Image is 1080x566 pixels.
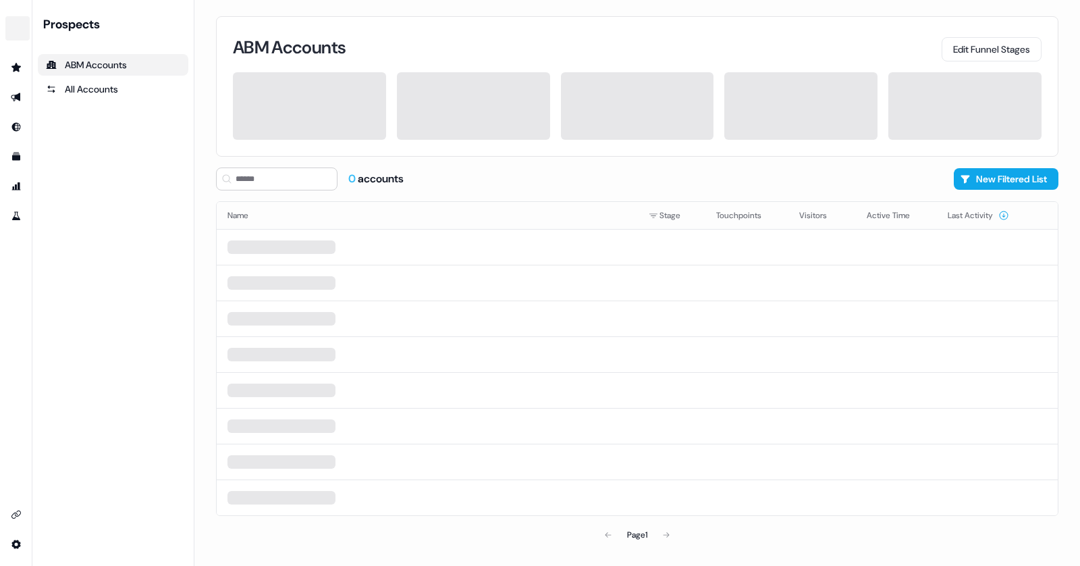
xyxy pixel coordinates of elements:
button: Active Time [867,203,926,228]
div: All Accounts [46,82,180,96]
div: Prospects [43,16,188,32]
a: ABM Accounts [38,54,188,76]
a: Go to integrations [5,504,27,525]
button: Touchpoints [716,203,778,228]
th: Name [217,202,638,229]
div: Page 1 [627,528,647,542]
div: Stage [649,209,695,222]
a: Go to outbound experience [5,86,27,108]
span: 0 [348,172,358,186]
div: accounts [348,172,404,186]
button: Edit Funnel Stages [942,37,1042,61]
a: Go to prospects [5,57,27,78]
button: New Filtered List [954,168,1058,190]
button: Last Activity [948,203,1009,228]
div: ABM Accounts [46,58,180,72]
a: Go to integrations [5,534,27,555]
a: All accounts [38,78,188,100]
a: Go to templates [5,146,27,168]
a: Go to Inbound [5,116,27,138]
a: Go to attribution [5,176,27,197]
h3: ABM Accounts [233,38,346,56]
a: Go to experiments [5,205,27,227]
button: Visitors [799,203,843,228]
